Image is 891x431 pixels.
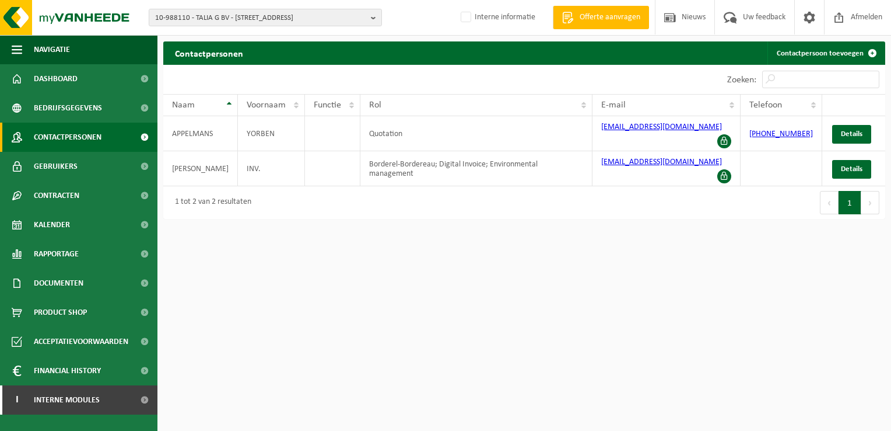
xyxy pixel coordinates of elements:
[163,41,255,64] h2: Contactpersonen
[839,191,861,214] button: 1
[34,35,70,64] span: Navigatie
[601,123,722,131] a: [EMAIL_ADDRESS][DOMAIN_NAME]
[601,100,626,110] span: E-mail
[601,158,722,166] a: [EMAIL_ADDRESS][DOMAIN_NAME]
[12,385,22,415] span: I
[832,125,871,144] a: Details
[727,75,756,85] label: Zoeken:
[767,41,884,65] a: Contactpersoon toevoegen
[34,327,128,356] span: Acceptatievoorwaarden
[34,239,79,269] span: Rapportage
[34,385,100,415] span: Interne modules
[172,100,195,110] span: Naam
[34,64,78,93] span: Dashboard
[820,191,839,214] button: Previous
[238,151,305,186] td: INV.
[155,9,366,27] span: 10-988110 - TALIA G BV - [STREET_ADDRESS]
[163,151,238,186] td: [PERSON_NAME]
[314,100,341,110] span: Functie
[841,165,862,173] span: Details
[34,181,79,210] span: Contracten
[149,9,382,26] button: 10-988110 - TALIA G BV - [STREET_ADDRESS]
[458,9,535,26] label: Interne informatie
[749,100,782,110] span: Telefoon
[369,100,381,110] span: Rol
[360,151,593,186] td: Borderel-Bordereau; Digital Invoice; Environmental management
[247,100,286,110] span: Voornaam
[553,6,649,29] a: Offerte aanvragen
[360,116,593,151] td: Quotation
[832,160,871,179] a: Details
[34,152,78,181] span: Gebruikers
[749,130,813,138] a: [PHONE_NUMBER]
[34,356,101,385] span: Financial History
[169,192,251,213] div: 1 tot 2 van 2 resultaten
[238,116,305,151] td: YORBEN
[577,12,643,23] span: Offerte aanvragen
[34,93,102,123] span: Bedrijfsgegevens
[34,298,87,327] span: Product Shop
[841,130,862,138] span: Details
[34,269,83,298] span: Documenten
[34,210,70,239] span: Kalender
[34,123,101,152] span: Contactpersonen
[861,191,879,214] button: Next
[163,116,238,151] td: APPELMANS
